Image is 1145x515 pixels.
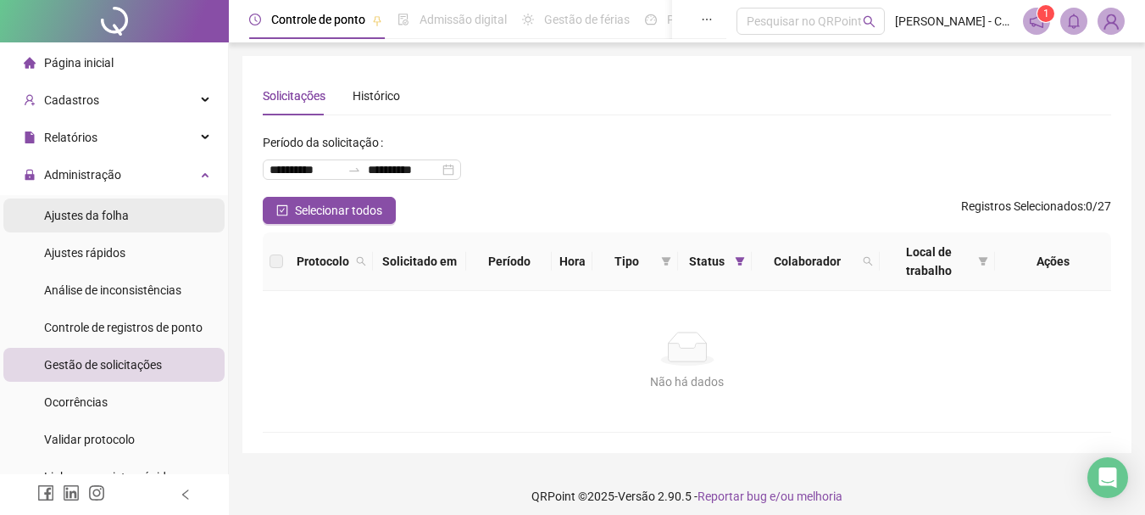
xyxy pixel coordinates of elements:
[420,13,507,26] span: Admissão digital
[397,14,409,25] span: file-done
[271,13,365,26] span: Controle de ponto
[263,197,396,224] button: Selecionar todos
[88,484,105,501] span: instagram
[44,56,114,70] span: Página inicial
[895,12,1013,31] span: [PERSON_NAME] - CIACOM PRODUTORA
[859,249,876,274] span: search
[44,358,162,372] span: Gestão de solicitações
[44,321,203,334] span: Controle de registros de ponto
[1087,457,1128,498] div: Open Intercom Messenger
[599,252,654,271] span: Tipo
[44,209,129,222] span: Ajustes da folha
[63,484,80,501] span: linkedin
[961,197,1111,224] span: : 0 / 27
[297,252,349,271] span: Protocolo
[645,14,657,25] span: dashboard
[978,256,988,266] span: filter
[24,132,36,143] span: file
[295,201,382,220] span: Selecionar todos
[44,93,99,107] span: Cadastros
[180,489,192,501] span: left
[1029,14,1044,29] span: notification
[698,490,842,503] span: Reportar bug e/ou melhoria
[24,169,36,181] span: lock
[347,163,361,176] span: swap-right
[731,249,748,274] span: filter
[276,204,288,216] span: check-square
[249,14,261,25] span: clock-circle
[618,490,655,503] span: Versão
[37,484,54,501] span: facebook
[283,372,1091,391] div: Não há dados
[24,57,36,69] span: home
[667,13,733,26] span: Painel do DP
[44,395,108,409] span: Ocorrências
[863,15,875,28] span: search
[1066,14,1081,29] span: bell
[1043,8,1049,20] span: 1
[347,163,361,176] span: to
[372,15,382,25] span: pushpin
[552,232,592,291] th: Hora
[544,13,630,26] span: Gestão de férias
[263,87,325,105] div: Solicitações
[44,168,121,182] span: Administração
[44,470,173,484] span: Link para registro rápido
[44,433,135,446] span: Validar protocolo
[661,256,671,266] span: filter
[44,283,181,297] span: Análise de inconsistências
[701,14,713,25] span: ellipsis
[887,243,971,280] span: Local de trabalho
[759,252,856,271] span: Colaborador
[658,249,675,274] span: filter
[1002,252,1104,271] div: Ações
[1098,8,1124,34] img: 70839
[263,129,390,156] label: Período da solicitação
[975,239,992,283] span: filter
[735,256,745,266] span: filter
[522,14,534,25] span: sun
[961,199,1083,213] span: Registros Selecionados
[44,131,97,144] span: Relatórios
[44,246,125,260] span: Ajustes rápidos
[1037,5,1054,22] sup: 1
[356,256,366,266] span: search
[353,87,400,105] div: Histórico
[685,252,728,271] span: Status
[373,232,466,291] th: Solicitado em
[353,249,370,274] span: search
[466,232,552,291] th: Período
[24,94,36,106] span: user-add
[863,256,873,266] span: search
